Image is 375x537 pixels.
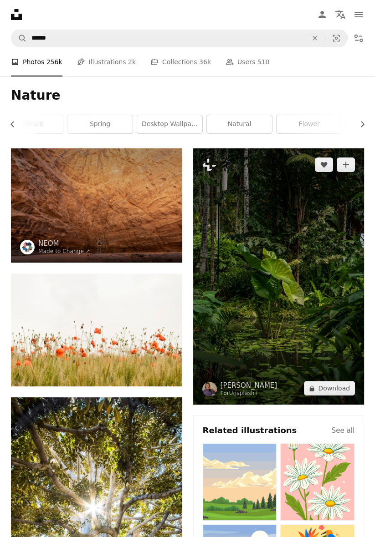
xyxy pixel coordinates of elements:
[38,248,90,254] a: Made to Change ↗
[11,29,348,47] form: Find visuals sitewide
[77,47,136,76] a: Illustrations 2k
[11,9,22,20] a: Home — Unsplash
[337,157,355,172] button: Add to Collection
[38,239,90,248] a: NEOM
[11,148,182,263] img: a man standing in the middle of a canyon
[20,240,35,254] img: Go to NEOM's profile
[304,381,355,395] button: Download
[193,148,365,405] img: a lush green forest filled with lots of trees
[257,57,270,67] span: 510
[11,30,27,47] button: Search Unsplash
[221,390,277,397] div: For
[67,115,133,133] a: spring
[221,381,277,390] a: [PERSON_NAME]
[331,5,349,24] button: Language
[349,5,368,24] button: Menu
[137,115,202,133] a: desktop wallpaper
[11,201,182,209] a: a man standing in the middle of a canyon
[207,115,272,133] a: natural
[150,47,211,76] a: Collections 36k
[315,157,333,172] button: Like
[199,57,211,67] span: 36k
[128,57,136,67] span: 2k
[349,29,368,47] button: Filters
[11,326,182,334] a: orange flowers
[11,87,364,104] h1: Nature
[332,425,354,436] a: See all
[203,425,297,436] h4: Related illustrations
[11,115,21,133] button: scroll list to the left
[11,522,182,530] a: sun light passing through green leafed tree
[280,443,354,521] img: premium_vector-1716874671235-95932d850cce
[325,30,347,47] button: Visual search
[193,272,365,280] a: a lush green forest filled with lots of trees
[277,115,342,133] a: flower
[202,382,217,396] img: Go to Dario Brönnimann's profile
[11,274,182,387] img: orange flowers
[226,47,269,76] a: Users 510
[203,443,277,521] img: premium_vector-1697729804286-7dd6c1a04597
[305,30,325,47] button: Clear
[229,390,259,396] a: Unsplash+
[313,5,331,24] a: Log in / Sign up
[354,115,364,133] button: scroll list to the right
